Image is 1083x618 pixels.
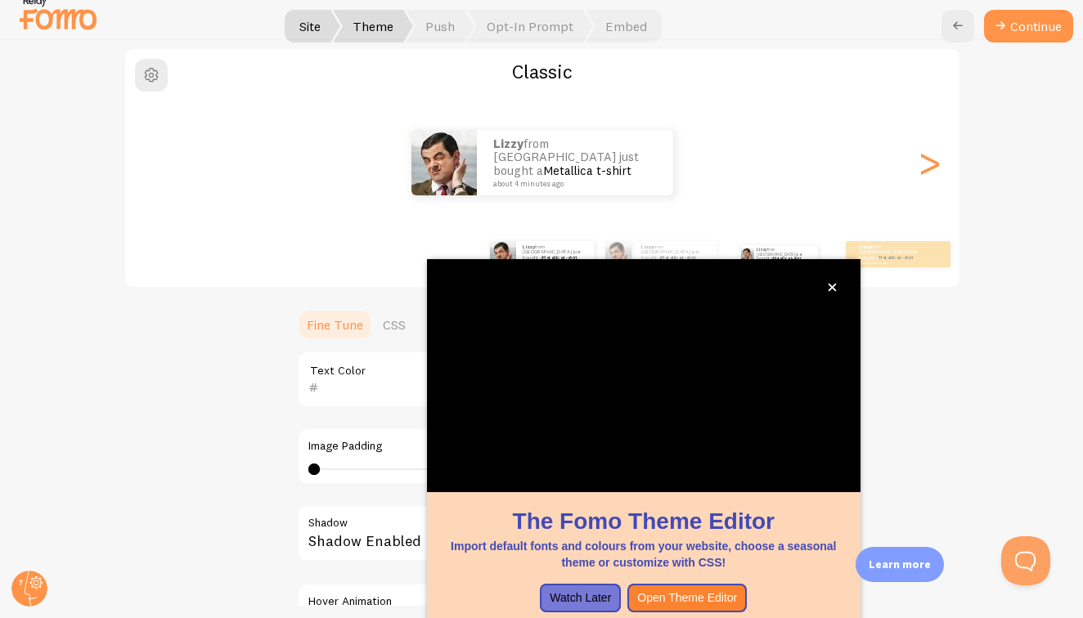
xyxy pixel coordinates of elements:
[859,244,924,264] p: from [GEOGRAPHIC_DATA] just bought a
[297,308,373,341] a: Fine Tune
[493,137,657,188] p: from [GEOGRAPHIC_DATA] just bought a
[542,254,577,261] a: Metallica t-shirt
[641,244,710,264] p: from [GEOGRAPHIC_DATA] just bought a
[523,244,535,250] strong: Lizzy
[543,163,631,178] a: Metallica t-shirt
[373,308,416,341] a: CSS
[661,254,696,261] a: Metallica t-shirt
[856,547,944,582] div: Learn more
[540,584,621,613] button: Watch Later
[984,10,1073,43] button: Continue
[627,584,747,613] button: Open Theme Editor
[879,254,914,261] a: Metallica t-shirt
[605,241,631,267] img: Fomo
[741,248,754,261] img: Fomo
[757,247,767,252] strong: Lizzy
[757,245,811,263] p: from [GEOGRAPHIC_DATA] just bought a
[869,557,931,572] p: Learn more
[773,256,801,261] a: Metallica t-shirt
[859,244,871,250] strong: Lizzy
[447,505,841,537] h1: The Fomo Theme Editor
[1001,536,1050,585] iframe: Help Scout Beacon - Open
[333,10,413,43] span: Theme
[490,241,516,267] img: Fomo
[297,504,788,564] div: Shadow Enabled
[493,180,652,188] small: about 4 minutes ago
[411,130,477,195] img: Fomo
[641,244,654,250] strong: Lizzy
[125,59,959,84] h2: Classic
[406,10,474,43] span: Push
[586,10,662,43] span: Embed
[523,244,588,264] p: from [GEOGRAPHIC_DATA] just bought a
[493,136,524,151] strong: Lizzy
[467,10,593,43] span: Opt-In Prompt
[859,261,923,264] small: about 4 minutes ago
[308,439,776,454] label: Image Padding
[824,279,841,296] button: close,
[280,10,340,43] span: Site
[920,104,940,222] div: Next slide
[447,538,841,571] p: Import default fonts and colours from your website, choose a seasonal theme or customize with CSS!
